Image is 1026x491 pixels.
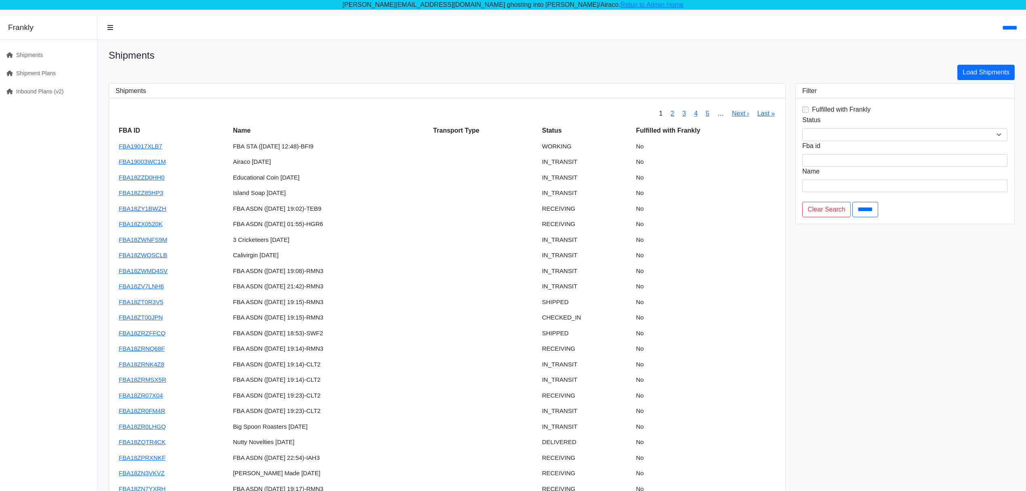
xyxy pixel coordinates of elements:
[230,279,430,294] td: FBA ASDN ([DATE] 21:42)-RMN3
[539,310,633,326] td: CHECKED_IN
[633,170,779,186] td: No
[539,434,633,450] td: DELIVERED
[116,123,230,139] th: FBA ID
[633,388,779,404] td: No
[230,434,430,450] td: Nutty Novelties [DATE]
[230,294,430,310] td: FBA ASDN ([DATE] 19:15)-RMN3
[802,87,1008,95] h3: Filter
[802,167,820,176] label: Name
[119,376,166,383] a: FBA18ZRMSX5R
[633,263,779,279] td: No
[230,123,430,139] th: Name
[633,154,779,170] td: No
[732,110,749,117] a: Next ›
[119,423,166,430] a: FBA18ZR0LHGQ
[671,110,674,117] a: 2
[802,141,820,151] label: Fba id
[539,419,633,435] td: IN_TRANSIT
[539,279,633,294] td: IN_TRANSIT
[119,298,163,305] a: FBA18ZT0R3V5
[633,466,779,481] td: No
[119,189,163,196] a: FBA18ZZ85HP3
[539,170,633,186] td: IN_TRANSIT
[230,310,430,326] td: FBA ASDN ([DATE] 19:15)-RMN3
[812,105,870,114] label: Fulfilled with Frankly
[802,115,820,125] label: Status
[620,1,684,8] a: Retun to Admin Home
[539,248,633,263] td: IN_TRANSIT
[539,341,633,357] td: RECEIVING
[682,110,686,117] a: 3
[633,201,779,217] td: No
[713,105,728,123] span: …
[230,170,430,186] td: Educational Coin [DATE]
[802,202,850,217] a: Clear Search
[633,123,779,139] th: Fulfilled with Frankly
[633,403,779,419] td: No
[119,205,166,212] a: FBA18ZY1BWZH
[119,392,163,399] a: FBA18ZR07X04
[230,263,430,279] td: FBA ASDN ([DATE] 19:08)-RMN3
[655,105,666,123] span: 1
[633,232,779,248] td: No
[230,341,430,357] td: FBA ASDN ([DATE] 19:14)-RMN3
[633,185,779,201] td: No
[633,310,779,326] td: No
[655,105,779,123] nav: pager
[119,220,162,227] a: FBA18ZX0520K
[119,174,164,181] a: FBA18ZZD0HH0
[633,341,779,357] td: No
[633,434,779,450] td: No
[119,407,165,414] a: FBA18ZR0FM4R
[633,357,779,372] td: No
[694,110,698,117] a: 4
[957,65,1015,80] a: Load Shipments
[119,143,162,150] a: FBA19017XLB7
[230,419,430,435] td: Big Spoon Roasters [DATE]
[757,110,775,117] a: Last »
[230,216,430,232] td: FBA ASDN ([DATE] 01:55)-HGR6
[119,361,164,368] a: FBA18ZRNK4Z8
[119,470,164,476] a: FBA18ZN3VKVZ
[230,139,430,154] td: FBA STA ([DATE] 12:48)-BFI9
[119,283,164,290] a: FBA18ZV7LNH6
[230,372,430,388] td: FBA ASDN ([DATE] 19:14)-CLT2
[633,248,779,263] td: No
[116,87,779,95] h3: Shipments
[109,50,1015,61] h1: Shipments
[539,201,633,217] td: RECEIVING
[539,466,633,481] td: RECEIVING
[119,267,168,274] a: FBA18ZWMD4SV
[539,294,633,310] td: SHIPPED
[633,372,779,388] td: No
[230,326,430,341] td: FBA ASDN ([DATE] 18:53)-SWF2
[230,466,430,481] td: [PERSON_NAME] Made [DATE]
[633,419,779,435] td: No
[230,388,430,404] td: FBA ASDN ([DATE] 19:23)-CLT2
[230,185,430,201] td: Island Soap [DATE]
[539,388,633,404] td: RECEIVING
[230,154,430,170] td: Airaco [DATE]
[119,252,167,258] a: FBA18ZWQSCLB
[539,450,633,466] td: RECEIVING
[230,201,430,217] td: FBA ASDN ([DATE] 19:02)-TEB9
[119,454,166,461] a: FBA18ZPRXNKF
[119,330,166,337] a: FBA18ZRZFFCQ
[633,216,779,232] td: No
[539,216,633,232] td: RECEIVING
[230,357,430,372] td: FBA ASDN ([DATE] 19:14)-CLT2
[539,326,633,341] td: SHIPPED
[430,123,538,139] th: Transport Type
[539,185,633,201] td: IN_TRANSIT
[539,372,633,388] td: IN_TRANSIT
[539,139,633,154] td: WORKING
[119,158,166,165] a: FBA19003WC1M
[633,294,779,310] td: No
[230,232,430,248] td: 3 Cricketeers [DATE]
[119,438,166,445] a: FBA18ZQTR4CK
[230,450,430,466] td: FBA ASDN ([DATE] 22:54)-IAH3
[706,110,709,117] a: 5
[539,232,633,248] td: IN_TRANSIT
[539,357,633,372] td: IN_TRANSIT
[633,139,779,154] td: No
